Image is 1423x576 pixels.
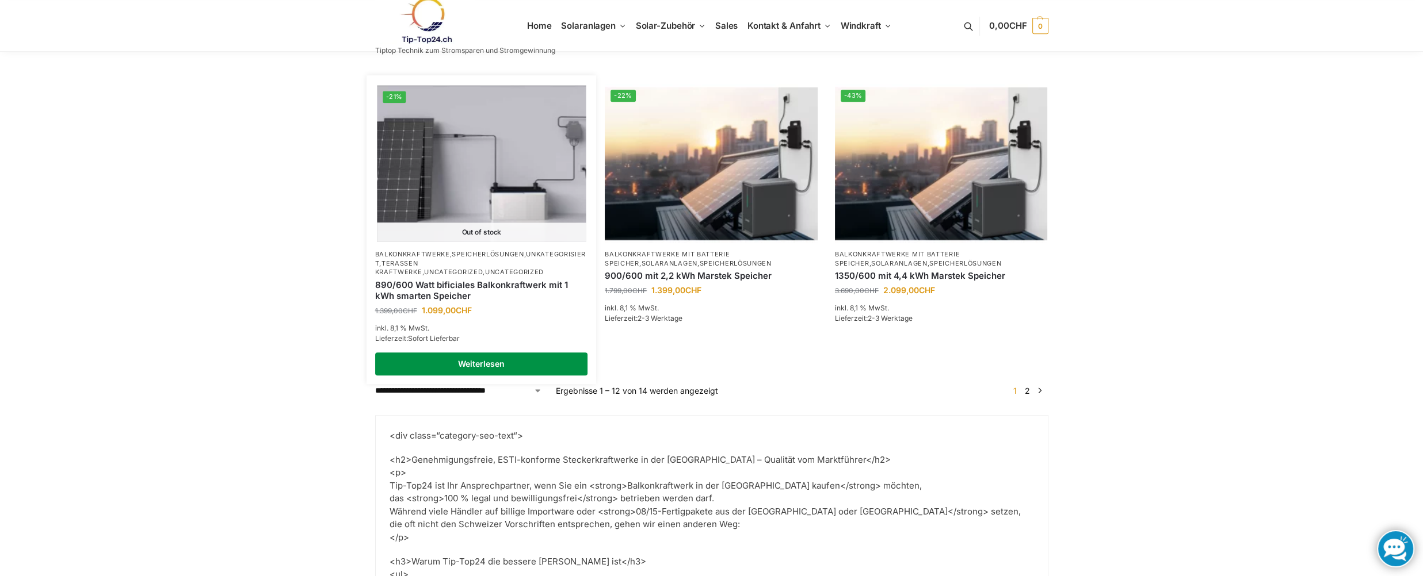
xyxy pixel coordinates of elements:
p: inkl. 8,1 % MwSt. [835,303,1048,313]
p: Tiptop Technik zum Stromsparen und Stromgewinnung [375,47,555,54]
span: Solaranlagen [561,20,616,31]
span: Lieferzeit: [605,314,682,322]
p: <div class=“category-seo-text“> [390,429,1034,443]
p: inkl. 8,1 % MwSt. [605,303,818,313]
span: Solar-Zubehör [636,20,696,31]
span: Sofort Lieferbar [408,334,460,343]
a: Unkategorisiert [375,250,586,267]
a: Terassen Kraftwerke [375,259,422,276]
bdi: 1.399,00 [651,285,701,295]
p: <h2>Genehmigungsfreie, ESTI-konforme Steckerkraftwerke in der [GEOGRAPHIC_DATA] – Qualität vom Ma... [390,454,1034,544]
span: Sales [715,20,738,31]
span: Lieferzeit: [375,334,460,343]
span: Kontakt & Anfahrt [747,20,821,31]
bdi: 3.690,00 [835,286,879,295]
a: Speicherlösungen [452,250,524,258]
img: Balkonkraftwerk mit Marstek Speicher [835,84,1048,243]
a: 890/600 Watt bificiales Balkonkraftwerk mit 1 kWh smarten Speicher [375,279,588,302]
span: 2-3 Werktage [638,314,682,322]
p: inkl. 8,1 % MwSt. [375,323,588,333]
bdi: 1.399,00 [375,306,417,315]
span: CHF [864,286,879,295]
p: Ergebnisse 1 – 12 von 14 werden angezeigt [556,385,718,397]
img: Balkonkraftwerk mit Marstek Speicher [605,84,818,243]
span: 0 [1032,18,1048,34]
span: Lieferzeit: [835,314,913,322]
span: 2-3 Werktage [868,314,913,322]
bdi: 1.799,00 [605,286,647,295]
a: 1350/600 mit 4,4 kWh Marstek Speicher [835,270,1048,282]
span: CHF [456,305,472,315]
a: Speicherlösungen [700,259,772,267]
a: Balkonkraftwerke mit Batterie Speicher [835,250,960,267]
span: 0,00 [989,20,1027,31]
a: Lese mehr über „890/600 Watt bificiales Balkonkraftwerk mit 1 kWh smarten Speicher“ [375,352,588,375]
a: -21% Out of stockASE 1000 Batteriespeicher [377,86,586,242]
a: 900/600 mit 2,2 kWh Marstek Speicher [605,270,818,282]
a: Speicherlösungen [929,259,1001,267]
bdi: 2.099,00 [883,285,935,295]
a: → [1035,385,1044,397]
nav: Produkt-Seitennummerierung [1006,385,1048,397]
span: CHF [919,285,935,295]
a: Solaranlagen [641,259,697,267]
span: CHF [403,306,417,315]
a: Balkonkraftwerke [375,250,450,258]
a: 0,00CHF 0 [989,9,1048,43]
span: CHF [1009,20,1027,31]
span: Seite 1 [1010,386,1020,395]
a: -43%Balkonkraftwerk mit Marstek Speicher [835,84,1048,243]
a: Seite 2 [1022,386,1033,395]
a: Balkonkraftwerke mit Batterie Speicher [605,250,730,267]
span: CHF [632,286,647,295]
img: ASE 1000 Batteriespeicher [377,86,586,242]
bdi: 1.099,00 [422,305,472,315]
span: CHF [685,285,701,295]
a: Uncategorized [485,268,544,276]
select: Shop-Reihenfolge [375,385,542,397]
span: Windkraft [841,20,881,31]
p: , , [835,250,1048,268]
a: Uncategorized [424,268,483,276]
p: , , [605,250,818,268]
a: -22%Balkonkraftwerk mit Marstek Speicher [605,84,818,243]
p: , , , , , [375,250,588,277]
a: Solaranlagen [871,259,927,267]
